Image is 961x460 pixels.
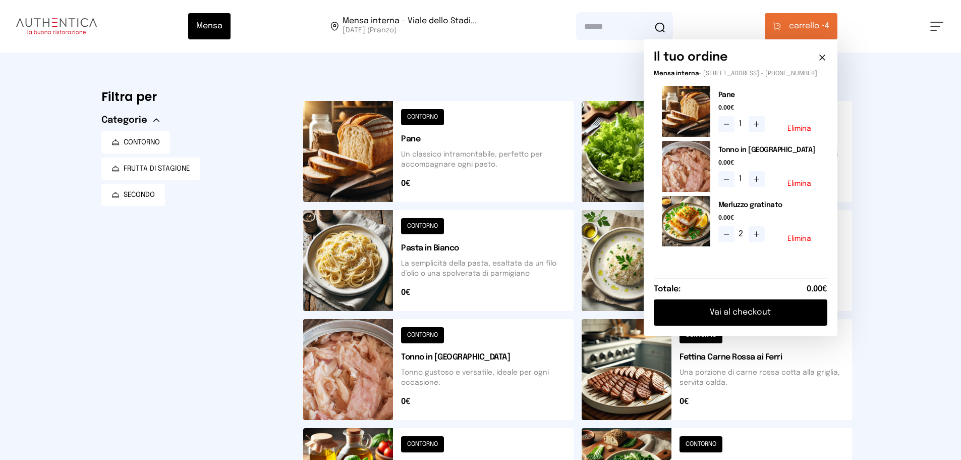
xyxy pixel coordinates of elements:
img: logo.8f33a47.png [16,18,97,34]
span: SECONDO [124,190,155,200]
button: SECONDO [101,184,165,206]
button: Vai al checkout [654,299,827,326]
button: Elimina [787,180,811,187]
p: - [STREET_ADDRESS] - [PHONE_NUMBER] [654,70,827,78]
h6: Filtra per [101,89,287,105]
img: media [662,196,710,247]
span: 0.00€ [718,214,819,222]
span: FRUTTA DI STAGIONE [124,164,190,174]
span: carrello • [789,20,825,32]
span: 0.00€ [718,104,819,112]
span: 2 [739,228,745,240]
span: [DATE] (Pranzo) [343,25,477,35]
button: FRUTTA DI STAGIONE [101,158,200,180]
button: Mensa [188,13,231,39]
span: 1 [739,118,745,130]
span: 4 [789,20,829,32]
img: media [662,86,710,137]
button: Categorie [101,113,159,127]
span: 1 [739,173,745,185]
h6: Totale: [654,283,681,295]
span: CONTORNO [124,137,160,147]
button: CONTORNO [101,131,170,154]
span: Categorie [101,113,147,127]
span: 0.00€ [718,159,819,167]
h2: Tonno in [GEOGRAPHIC_DATA] [718,145,819,155]
img: media [662,141,710,192]
button: Elimina [787,235,811,242]
h2: Pane [718,90,819,100]
span: 0.00€ [807,283,827,295]
button: carrello •4 [765,13,837,39]
span: Mensa interna [654,71,699,77]
h6: Il tuo ordine [654,49,728,66]
span: Viale dello Stadio, 77, 05100 Terni TR, Italia [343,17,477,35]
button: Elimina [787,125,811,132]
h2: Merluzzo gratinato [718,200,819,210]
